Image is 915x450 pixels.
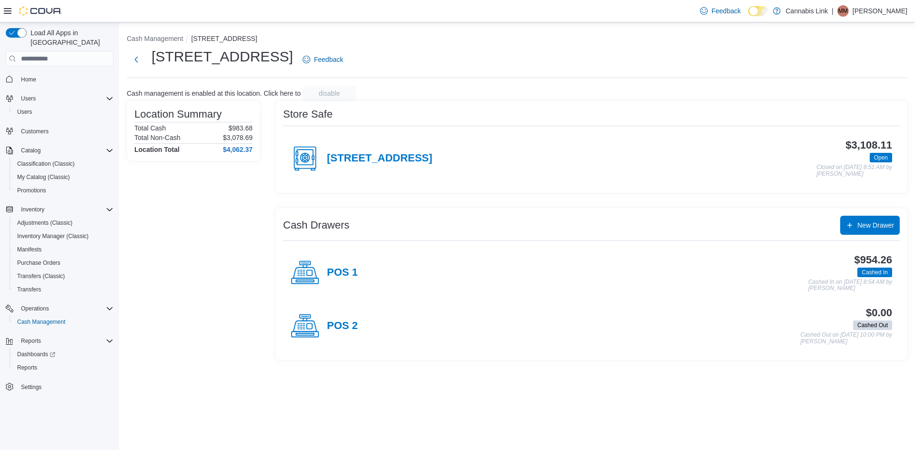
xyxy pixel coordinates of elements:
[6,68,113,419] nav: Complex example
[870,153,892,162] span: Open
[127,35,183,42] button: Cash Management
[10,256,117,270] button: Purchase Orders
[17,272,65,280] span: Transfers (Classic)
[837,5,849,17] div: Michelle Morrison
[10,243,117,256] button: Manifests
[17,204,48,215] button: Inventory
[17,335,45,347] button: Reports
[134,146,180,153] h4: Location Total
[2,334,117,348] button: Reports
[17,286,41,293] span: Transfers
[845,140,892,151] h3: $3,108.11
[21,305,49,312] span: Operations
[17,126,52,137] a: Customers
[10,216,117,230] button: Adjustments (Classic)
[13,362,113,373] span: Reports
[13,270,69,282] a: Transfers (Classic)
[327,152,432,165] h4: [STREET_ADDRESS]
[10,315,117,329] button: Cash Management
[13,257,64,269] a: Purchase Orders
[13,257,113,269] span: Purchase Orders
[21,337,41,345] span: Reports
[134,134,181,141] h6: Total Non-Cash
[10,157,117,170] button: Classification (Classic)
[303,86,356,101] button: disable
[327,320,358,332] h4: POS 2
[134,109,222,120] h3: Location Summary
[13,349,59,360] a: Dashboards
[866,307,892,319] h3: $0.00
[13,185,113,196] span: Promotions
[862,268,888,277] span: Cashed In
[13,106,36,118] a: Users
[800,332,892,345] p: Cashed Out on [DATE] 10:00 PM by [PERSON_NAME]
[857,321,888,330] span: Cashed Out
[17,74,40,85] a: Home
[10,170,117,184] button: My Catalog (Classic)
[13,284,113,295] span: Transfers
[2,144,117,157] button: Catalog
[17,93,113,104] span: Users
[21,206,44,213] span: Inventory
[10,230,117,243] button: Inventory Manager (Classic)
[2,124,117,138] button: Customers
[314,55,343,64] span: Feedback
[13,171,113,183] span: My Catalog (Classic)
[10,348,117,361] a: Dashboards
[13,230,113,242] span: Inventory Manager (Classic)
[13,171,74,183] a: My Catalog (Classic)
[299,50,347,69] a: Feedback
[874,153,888,162] span: Open
[748,6,768,16] input: Dark Mode
[13,106,113,118] span: Users
[152,47,293,66] h1: [STREET_ADDRESS]
[17,145,113,156] span: Catalog
[17,381,113,393] span: Settings
[832,5,834,17] p: |
[838,5,848,17] span: MM
[785,5,828,17] p: Cannabis Link
[13,316,69,328] a: Cash Management
[127,34,907,45] nav: An example of EuiBreadcrumbs
[748,16,749,17] span: Dark Mode
[327,267,358,279] h4: POS 1
[2,92,117,105] button: Users
[13,217,76,229] a: Adjustments (Classic)
[17,246,41,253] span: Manifests
[17,160,75,168] span: Classification (Classic)
[10,184,117,197] button: Promotions
[857,268,892,277] span: Cashed In
[13,362,41,373] a: Reports
[319,89,340,98] span: disable
[13,244,45,255] a: Manifests
[17,93,40,104] button: Users
[127,90,301,97] p: Cash management is enabled at this location. Click here to
[19,6,62,16] img: Cova
[17,108,32,116] span: Users
[13,158,113,170] span: Classification (Classic)
[17,364,37,371] span: Reports
[17,73,113,85] span: Home
[191,35,257,42] button: [STREET_ADDRESS]
[223,146,253,153] h4: $4,062.37
[17,318,65,326] span: Cash Management
[17,232,89,240] span: Inventory Manager (Classic)
[2,302,117,315] button: Operations
[13,284,45,295] a: Transfers
[223,134,253,141] p: $3,078.69
[17,381,45,393] a: Settings
[17,173,70,181] span: My Catalog (Classic)
[10,283,117,296] button: Transfers
[21,147,41,154] span: Catalog
[21,128,49,135] span: Customers
[13,270,113,282] span: Transfers (Classic)
[816,164,892,177] p: Closed on [DATE] 8:51 AM by [PERSON_NAME]
[21,383,41,391] span: Settings
[134,124,166,132] h6: Total Cash
[17,145,44,156] button: Catalog
[283,109,333,120] h3: Store Safe
[13,244,113,255] span: Manifests
[127,50,146,69] button: Next
[13,217,113,229] span: Adjustments (Classic)
[854,254,892,266] h3: $954.26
